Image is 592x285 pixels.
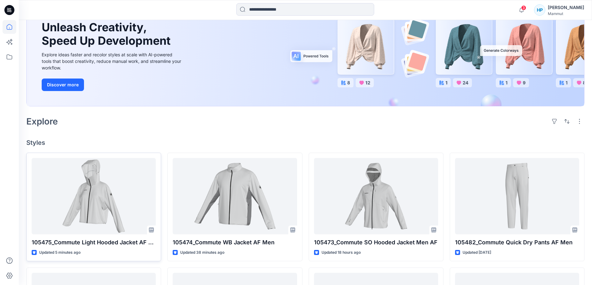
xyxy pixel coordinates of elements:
h4: Styles [26,139,584,146]
p: 105475_Commute Light Hooded Jacket AF Women [32,238,156,247]
a: 105474_Commute WB Jacket AF Men [173,158,297,234]
span: 3 [521,5,526,10]
div: HP [534,4,545,16]
h2: Explore [26,116,58,126]
a: 105475_Commute Light Hooded Jacket AF Women [32,158,156,234]
a: 105473_Commute SO Hooded Jacket Men AF [314,158,438,234]
p: Updated 18 hours ago [322,249,361,256]
a: Discover more [42,79,183,91]
h1: Unleash Creativity, Speed Up Development [42,21,173,48]
div: Mammut [548,11,584,16]
p: 105482_Commute Quick Dry Pants AF Men [455,238,579,247]
p: Updated 38 minutes ago [180,249,224,256]
p: Updated 5 minutes ago [39,249,81,256]
p: 105474_Commute WB Jacket AF Men [173,238,297,247]
p: 105473_Commute SO Hooded Jacket Men AF [314,238,438,247]
a: 105482_Commute Quick Dry Pants AF Men [455,158,579,234]
p: Updated [DATE] [463,249,491,256]
div: Explore ideas faster and recolor styles at scale with AI-powered tools that boost creativity, red... [42,51,183,71]
button: Discover more [42,79,84,91]
div: [PERSON_NAME] [548,4,584,11]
